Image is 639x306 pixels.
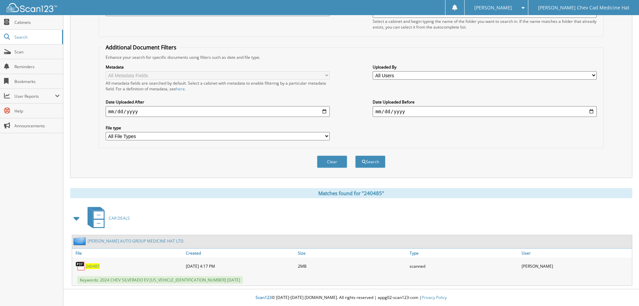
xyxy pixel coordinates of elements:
a: Privacy Policy [422,295,447,300]
label: Uploaded By [373,64,597,70]
label: Date Uploaded After [106,99,330,105]
span: Scan123 [256,295,272,300]
div: Enhance your search for specific documents using filters such as date and file type. [102,54,600,60]
div: [DATE] 4:17 PM [184,259,296,273]
a: CAR DEALS [84,205,130,231]
div: [PERSON_NAME] [520,259,632,273]
span: [PERSON_NAME] [474,6,512,10]
iframe: Chat Widget [605,274,639,306]
legend: Additional Document Filters [102,44,180,51]
span: Bookmarks [14,79,60,84]
a: User [520,249,632,258]
div: All metadata fields are searched by default. Select a cabinet with metadata to enable filtering b... [106,80,330,92]
label: File type [106,125,330,131]
img: PDF.png [75,261,86,271]
a: Created [184,249,296,258]
span: [PERSON_NAME] Chev Cad Medicine Hat [538,6,629,10]
div: scanned [408,259,520,273]
img: scan123-logo-white.svg [7,3,57,12]
div: © [DATE]-[DATE] [DOMAIN_NAME]. All rights reserved | appg02-scan123-com | [63,290,639,306]
span: Keywords: 2024 CHEV SILVERADO EV [US_VEHICLE_IDENTIFICATION_NUMBER] [DATE] [77,276,243,284]
span: Announcements [14,123,60,129]
label: Metadata [106,64,330,70]
a: here [176,86,185,92]
span: Reminders [14,64,60,70]
div: 2MB [296,259,408,273]
span: Help [14,108,60,114]
button: Clear [317,156,347,168]
span: Search [14,34,59,40]
input: start [106,106,330,117]
a: [PERSON_NAME] AUTO GROUP MEDICINE HAT LTD. [88,238,184,244]
div: Select a cabinet and begin typing the name of the folder you want to search in. If the name match... [373,18,597,30]
label: Date Uploaded Before [373,99,597,105]
span: Scan [14,49,60,55]
div: Matches found for "240485" [70,188,632,198]
a: Size [296,249,408,258]
img: folder2.png [73,237,88,245]
a: 240485 [86,263,100,269]
a: File [72,249,184,258]
a: Type [408,249,520,258]
span: User Reports [14,93,55,99]
span: CAR DEALS [109,215,130,221]
button: Search [355,156,385,168]
input: end [373,106,597,117]
span: Cabinets [14,19,60,25]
